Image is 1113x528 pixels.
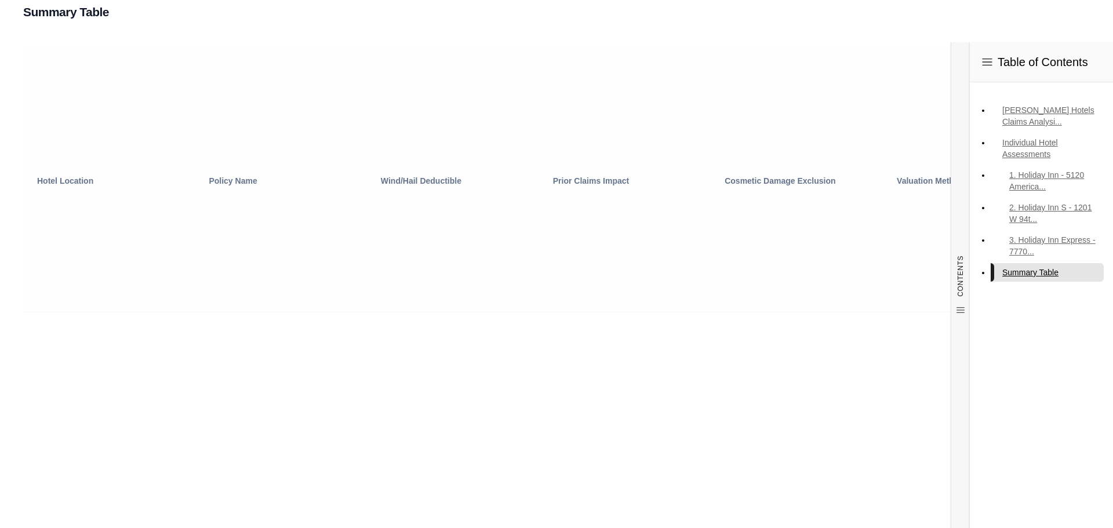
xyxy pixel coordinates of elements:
[381,176,461,185] span: Wind/Hail Deductible
[553,176,630,185] span: Prior Claims Impact
[209,176,257,185] span: Policy Name
[991,198,1104,228] a: 2. Holiday Inn S - 1201 W 94t...
[991,231,1104,261] a: 3. Holiday Inn Express - 7770...
[37,176,93,185] span: Hotel Location
[991,263,1104,282] a: Summary Table
[725,176,835,185] span: Cosmetic Damage Exclusion
[998,54,1088,70] span: Table of Contents
[991,133,1104,163] a: Individual Hotel Assessments
[956,256,965,297] span: CONTENTS
[991,166,1104,196] a: 1. Holiday Inn - 5120 America...
[991,101,1104,131] a: [PERSON_NAME] Hotels Claims Analysi...
[897,176,964,185] span: Valuation Method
